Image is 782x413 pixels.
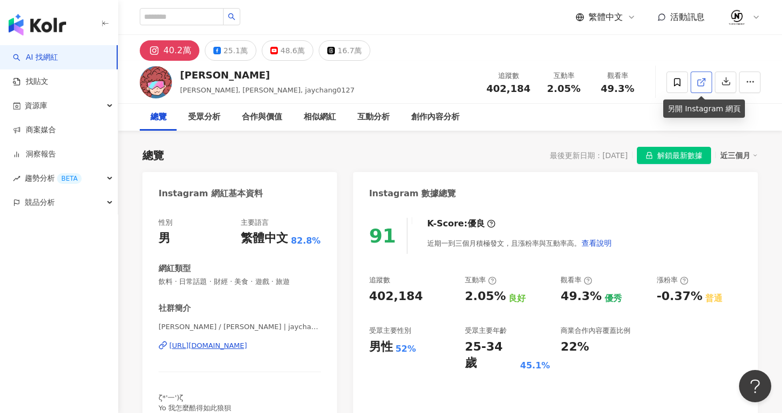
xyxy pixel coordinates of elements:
div: 相似網紅 [304,111,336,124]
button: 解鎖最新數據 [637,147,711,164]
div: 48.6萬 [281,43,305,58]
iframe: Help Scout Beacon - Open [739,370,771,402]
button: 25.1萬 [205,40,256,61]
div: Instagram 數據總覽 [369,188,456,200]
span: 繁體中文 [589,11,623,23]
div: 追蹤數 [369,275,390,285]
div: K-Score : [427,218,496,230]
div: 優秀 [605,293,622,304]
div: 另開 Instagram 網頁 [663,99,745,118]
span: 趨勢分析 [25,166,82,190]
button: 查看說明 [581,232,612,254]
div: 網紅類型 [159,263,191,274]
a: 找貼文 [13,76,48,87]
div: 繁體中文 [241,230,288,247]
div: 創作內容分析 [411,111,460,124]
div: 25-34 歲 [465,339,518,372]
div: 40.2萬 [163,43,191,58]
span: 活動訊息 [670,12,705,22]
a: searchAI 找網紅 [13,52,58,63]
button: 48.6萬 [262,40,313,61]
img: KOL Avatar [140,66,172,98]
a: [URL][DOMAIN_NAME] [159,341,321,351]
div: 近期一到三個月積極發文，且漲粉率與互動率高。 [427,232,612,254]
div: 互動分析 [357,111,390,124]
span: rise [13,175,20,182]
a: 洞察報告 [13,149,56,160]
div: 追蹤數 [486,70,530,81]
div: 合作與價值 [242,111,282,124]
span: lock [645,152,653,159]
div: 男性 [369,339,393,355]
div: 52% [396,343,416,355]
div: Instagram 網紅基本資料 [159,188,263,200]
img: 02.jpeg [727,7,747,27]
div: 互動率 [465,275,497,285]
div: -0.37% [657,288,702,305]
div: 良好 [508,293,526,304]
div: 觀看率 [597,70,638,81]
div: 互動率 [543,70,584,81]
div: 普通 [705,293,722,304]
div: 男 [159,230,170,247]
div: BETA [57,173,82,184]
div: [PERSON_NAME] [180,68,355,82]
span: 飲料 · 日常話題 · 財經 · 美食 · 遊戲 · 旅遊 [159,277,321,287]
div: 總覽 [150,111,167,124]
div: 受眾分析 [188,111,220,124]
div: [URL][DOMAIN_NAME] [169,341,247,351]
button: 40.2萬 [140,40,199,61]
span: [PERSON_NAME], [PERSON_NAME], jaychang0127 [180,86,355,94]
div: 16.7萬 [338,43,362,58]
span: 82.8% [291,235,321,247]
div: 91 [369,225,396,247]
div: 近三個月 [720,148,758,162]
button: 16.7萬 [319,40,370,61]
span: 49.3% [601,83,634,94]
div: 22% [561,339,589,355]
span: 資源庫 [25,94,47,118]
div: 商業合作內容覆蓋比例 [561,326,630,336]
span: 2.05% [547,83,580,94]
div: 觀看率 [561,275,592,285]
span: [PERSON_NAME] / [PERSON_NAME] | jaychang0127 [159,322,321,332]
div: 受眾主要性別 [369,326,411,336]
span: 解鎖最新數據 [657,147,702,165]
div: 漲粉率 [657,275,688,285]
div: 主要語言 [241,218,269,227]
span: 402,184 [486,83,530,94]
div: 49.3% [561,288,601,305]
div: 2.05% [465,288,506,305]
div: 受眾主要年齡 [465,326,507,336]
div: 優良 [468,218,485,230]
span: 競品分析 [25,190,55,215]
div: 25.1萬 [224,43,248,58]
div: 性別 [159,218,173,227]
div: 最後更新日期：[DATE] [550,151,628,160]
div: 社群簡介 [159,303,191,314]
div: 總覽 [142,148,164,163]
div: 402,184 [369,288,423,305]
div: 45.1% [520,360,550,372]
img: logo [9,14,66,35]
a: 商案媒合 [13,125,56,136]
span: 查看說明 [582,239,612,247]
span: search [228,13,235,20]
